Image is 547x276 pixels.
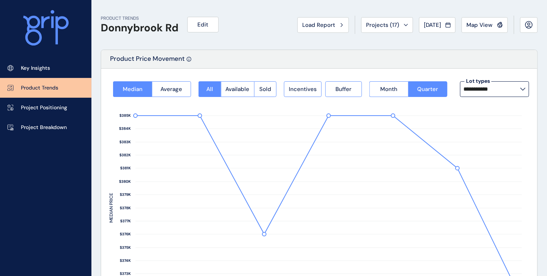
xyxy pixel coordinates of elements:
p: Key Insights [21,65,50,72]
button: Average [152,81,191,97]
text: $376K [120,232,131,237]
button: [DATE] [419,17,456,33]
button: Map View [462,17,508,33]
p: Project Breakdown [21,124,67,131]
label: Lot types [465,78,491,85]
text: $377K [120,219,131,224]
button: Edit [187,17,219,32]
text: $383K [119,140,131,145]
text: $374K [120,258,131,263]
text: MEDIAN PRICE [108,193,114,223]
span: Buffer [336,85,352,93]
text: $375K [120,245,131,250]
button: Sold [254,81,277,97]
button: Incentives [284,81,322,97]
text: $379K [120,192,131,197]
span: Incentives [289,85,317,93]
span: Average [161,85,182,93]
span: Quarter [418,85,438,93]
text: $381K [120,166,131,171]
p: PRODUCT TRENDS [101,15,178,22]
p: Project Positioning [21,104,67,112]
button: Quarter [408,81,447,97]
span: [DATE] [424,21,441,29]
span: Edit [198,21,209,28]
text: $382K [119,153,131,158]
text: $385K [119,113,131,118]
button: Projects (17) [361,17,413,33]
text: $380K [119,179,131,184]
button: All [199,81,221,97]
span: Sold [259,85,271,93]
span: Median [123,85,143,93]
span: Month [381,85,398,93]
button: Buffer [325,81,362,97]
p: Product Price Movement [110,54,185,68]
span: Available [226,85,250,93]
span: Projects ( 17 ) [366,21,399,29]
button: Available [221,81,254,97]
button: Month [369,81,408,97]
span: Load Report [302,21,335,29]
button: Median [113,81,152,97]
p: Product Trends [21,84,58,92]
button: Load Report [297,17,349,33]
text: $378K [120,206,131,211]
span: Map View [466,21,493,29]
text: $384K [119,126,131,131]
span: All [206,85,213,93]
h1: Donnybrook Rd [101,22,178,34]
